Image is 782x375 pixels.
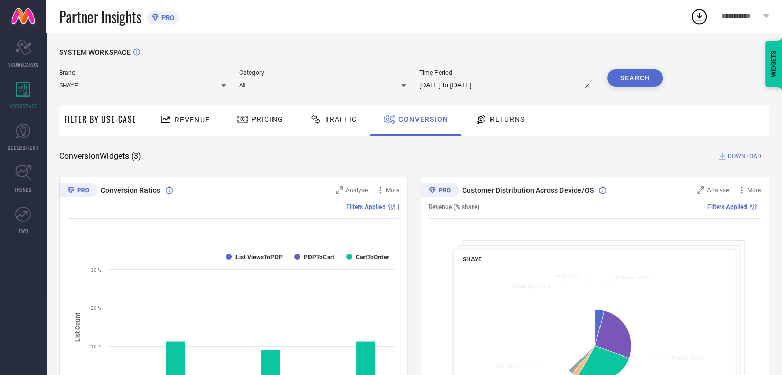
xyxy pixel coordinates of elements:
span: Category [239,69,406,77]
span: Partner Insights [59,6,141,27]
text: PDPToCart [304,254,334,261]
svg: Zoom [697,186,704,194]
text: CartToOrder [356,254,389,261]
tspan: Android [671,355,687,361]
span: Filters Applied [707,203,747,211]
span: Revenue (% share) [429,203,479,211]
span: Conversion Ratios [101,186,160,194]
span: DOWNLOAD [728,151,761,161]
span: SCORECARDS [8,61,39,68]
span: FWD [19,227,28,235]
div: Premium [421,183,459,199]
text: List ViewsToPDP [235,254,283,261]
span: Revenue [175,116,210,124]
input: Select time period [419,79,594,91]
span: TRENDS [14,185,32,193]
text: : 43.7 % [496,364,520,369]
div: Open download list [690,7,708,26]
span: Brand [59,69,226,77]
span: More [747,186,761,194]
span: SHAYE [463,256,482,263]
tspan: Unknown [616,274,635,280]
svg: Zoom [336,186,343,194]
span: Returns [490,115,525,123]
span: Filters Applied [346,203,386,211]
span: | [759,203,761,211]
tspan: IOS [496,364,504,369]
span: Customer Distribution Across Device/OS [462,186,594,194]
button: Search [607,69,663,87]
text: : 4.1 % [512,283,550,289]
span: Time Period [419,69,594,77]
tspan: Web [556,273,566,279]
span: PRO [159,14,174,22]
text: : 3.6 % [556,273,579,279]
div: Premium [59,183,97,199]
span: Analyse [707,186,729,194]
text: 30 % [90,267,101,273]
span: More [386,186,399,194]
text: : 6.4 % [616,274,649,280]
text: : 42.2 % [671,355,704,361]
tspan: List Count [74,312,81,341]
span: SYSTEM WORKSPACE [59,48,131,57]
text: 10 % [90,344,101,349]
span: Traffic [325,115,357,123]
span: SUGGESTIONS [8,144,39,152]
span: Pricing [251,115,283,123]
text: 20 % [90,305,101,311]
tspan: Mobile Web [512,283,536,289]
span: Conversion [398,115,448,123]
span: Analyse [345,186,368,194]
span: | [398,203,399,211]
span: Filter By Use-Case [64,113,136,125]
span: Conversion Widgets ( 3 ) [59,151,141,161]
span: WORKSPACE [9,102,38,110]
